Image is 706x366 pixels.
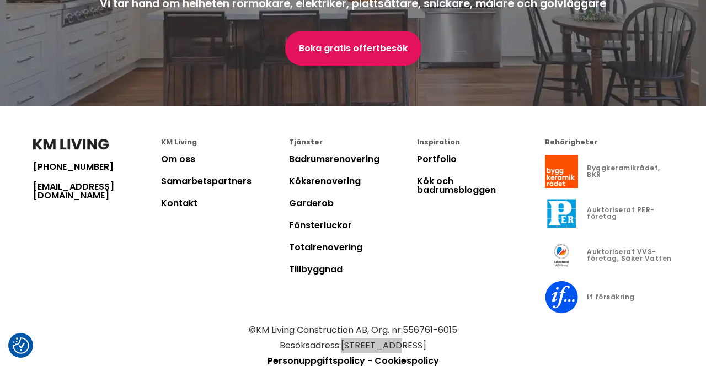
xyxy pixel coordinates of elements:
[545,197,578,230] img: Auktoriserat PER-företag
[33,139,109,150] img: KM Living
[587,294,635,300] div: If försäkring
[161,175,252,187] a: Samarbetspartners
[417,153,457,165] a: Portfolio
[545,281,578,314] img: If försäkring
[545,155,578,188] img: Byggkeramikrådet, BKR
[289,263,343,276] a: Tillbyggnad
[33,182,161,200] a: [EMAIL_ADDRESS][DOMAIN_NAME]
[289,139,417,146] div: Tjänster
[33,322,673,353] p: © KM Living Construction AB , Org. nr: 556761-6015 Besöksadress: [STREET_ADDRESS]
[289,241,362,254] a: Totalrenovering
[13,337,29,354] button: Samtyckesinställningar
[33,163,161,171] a: [PHONE_NUMBER]
[587,249,673,262] div: Auktoriserat VVS-företag, Säker Vatten
[161,153,195,165] a: Om oss
[545,139,673,146] div: Behörigheter
[161,139,289,146] div: KM Living
[161,197,197,209] a: Kontakt
[13,337,29,354] img: Revisit consent button
[417,175,496,196] a: Kök och badrumsbloggen
[285,31,421,66] a: Boka gratis offertbesök
[587,207,673,220] div: Auktoriserat PER-företag
[289,175,361,187] a: Köksrenovering
[289,197,334,209] a: Garderob
[417,139,545,146] div: Inspiration
[289,153,379,165] a: Badrumsrenovering
[587,165,673,178] div: Byggkeramikrådet, BKR
[545,239,578,272] img: Auktoriserat VVS-företag, Säker Vatten
[289,219,352,232] a: Fönsterluckor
